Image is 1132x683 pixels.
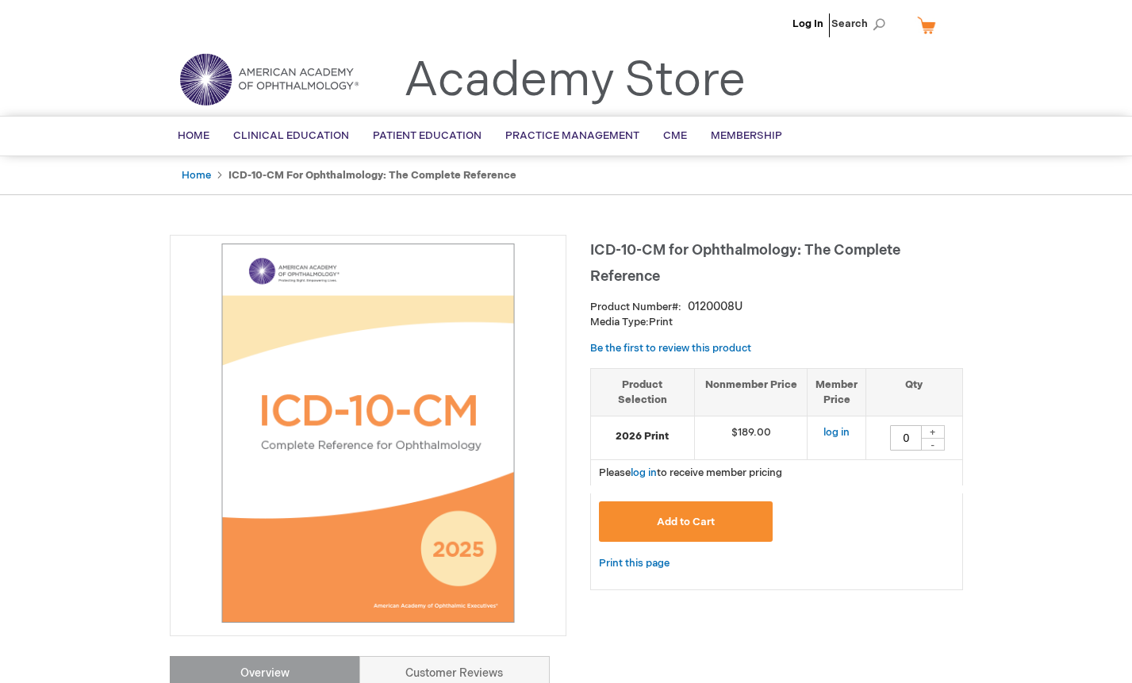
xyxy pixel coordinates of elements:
[591,368,695,416] th: Product Selection
[178,244,558,623] img: ICD-10-CM for Ophthalmology: The Complete Reference
[657,516,715,528] span: Add to Cart
[694,416,808,460] td: $189.00
[631,466,657,479] a: log in
[178,129,209,142] span: Home
[599,466,782,479] span: Please to receive member pricing
[808,368,866,416] th: Member Price
[711,129,782,142] span: Membership
[505,129,639,142] span: Practice Management
[823,426,850,439] a: log in
[373,129,482,142] span: Patient Education
[831,8,892,40] span: Search
[599,429,686,444] strong: 2026 Print
[590,301,681,313] strong: Product Number
[866,368,962,416] th: Qty
[599,501,773,542] button: Add to Cart
[590,315,963,330] p: Print
[233,129,349,142] span: Clinical Education
[404,52,746,109] a: Academy Store
[590,342,751,355] a: Be the first to review this product
[228,169,516,182] strong: ICD-10-CM for Ophthalmology: The Complete Reference
[182,169,211,182] a: Home
[599,554,670,574] a: Print this page
[694,368,808,416] th: Nonmember Price
[590,242,900,285] span: ICD-10-CM for Ophthalmology: The Complete Reference
[921,438,945,451] div: -
[890,425,922,451] input: Qty
[792,17,823,30] a: Log In
[688,299,743,315] div: 0120008U
[921,425,945,439] div: +
[663,129,687,142] span: CME
[590,316,649,328] strong: Media Type:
